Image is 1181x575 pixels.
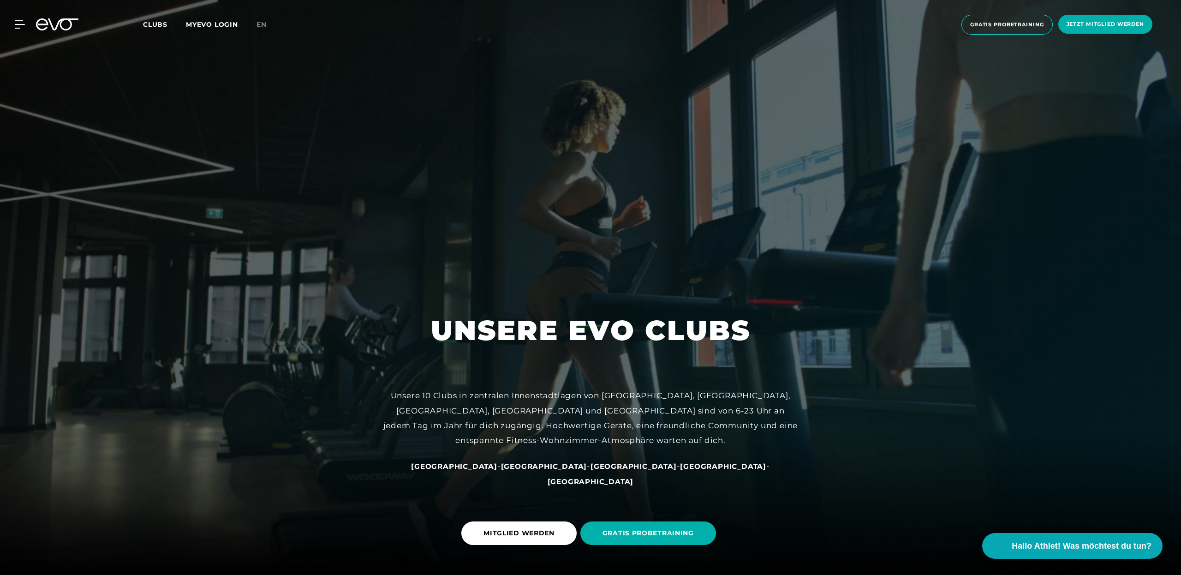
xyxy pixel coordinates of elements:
span: [GEOGRAPHIC_DATA] [501,462,587,471]
a: MYEVO LOGIN [186,20,238,29]
span: Clubs [143,20,167,29]
a: Clubs [143,20,186,29]
span: GRATIS PROBETRAINING [602,528,694,538]
h1: UNSERE EVO CLUBS [431,312,751,348]
span: [GEOGRAPHIC_DATA] [548,477,634,486]
span: MITGLIED WERDEN [483,528,555,538]
span: [GEOGRAPHIC_DATA] [411,462,497,471]
span: Jetzt Mitglied werden [1067,20,1144,28]
a: [GEOGRAPHIC_DATA] [680,461,766,471]
span: [GEOGRAPHIC_DATA] [680,462,766,471]
a: Gratis Probetraining [959,15,1056,35]
div: - - - - [383,459,798,489]
a: en [256,19,278,30]
a: [GEOGRAPHIC_DATA] [501,461,587,471]
span: Hallo Athlet! Was möchtest du tun? [1012,540,1151,552]
span: [GEOGRAPHIC_DATA] [590,462,677,471]
a: GRATIS PROBETRAINING [580,515,720,552]
button: Hallo Athlet! Was möchtest du tun? [982,533,1163,559]
a: MITGLIED WERDEN [461,515,580,552]
a: [GEOGRAPHIC_DATA] [590,461,677,471]
div: Unsere 10 Clubs in zentralen Innenstadtlagen von [GEOGRAPHIC_DATA], [GEOGRAPHIC_DATA], [GEOGRAPHI... [383,388,798,448]
a: Jetzt Mitglied werden [1056,15,1155,35]
a: [GEOGRAPHIC_DATA] [411,461,497,471]
span: Gratis Probetraining [970,21,1044,29]
a: [GEOGRAPHIC_DATA] [548,477,634,486]
span: en [256,20,267,29]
